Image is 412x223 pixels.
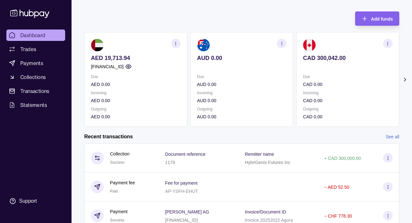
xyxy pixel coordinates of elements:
a: Trades [6,43,65,55]
p: AP-YSFH-EHUT [165,189,198,194]
div: Support [19,198,37,205]
p: [FINANCIAL_ID] [165,218,198,223]
p: AUD 0.00 [197,81,287,88]
p: CAD 300,042.00 [303,55,393,62]
p: Due [197,73,287,80]
img: au [197,39,210,51]
h2: Recent transactions [84,133,133,140]
p: CAD 0.00 [303,113,393,120]
p: AED 0.00 [91,113,181,120]
p: Collection [110,150,129,157]
button: Add funds [355,11,399,26]
p: − CHF 778.30 [324,213,352,219]
img: ae [91,39,104,51]
a: Support [6,194,65,208]
a: See all [386,133,399,140]
p: Invoice/Document ID [245,209,286,214]
p: − AED 52.50 [324,185,349,190]
span: Trades [20,45,36,53]
span: Statements [20,101,47,109]
span: Success [110,218,124,222]
p: [FINANCIAL_ID] [91,63,124,70]
p: Outgoing [91,106,181,113]
img: ca [303,39,316,51]
p: CAD 0.00 [303,81,393,88]
p: + CAD 300,000.00 [324,156,361,161]
a: Collections [6,71,65,83]
span: Add funds [371,16,393,22]
a: Statements [6,99,65,111]
p: Outgoing [197,106,287,113]
a: Dashboard [6,30,65,41]
p: AUD 0.00 [197,97,287,104]
p: Payment [110,208,127,215]
span: Transactions [20,87,50,95]
span: Paid [110,189,118,193]
a: Payments [6,57,65,69]
p: Outgoing [303,106,393,113]
p: HybriGenix Futures Inc [245,160,290,165]
span: Payments [20,59,43,67]
p: Due [303,73,393,80]
p: AED 0.00 [91,97,181,104]
p: Due [91,73,181,80]
p: [PERSON_NAME] AG [165,209,209,214]
p: AED 19,713.94 [91,55,181,62]
span: Collections [20,73,46,81]
p: Payment fee [110,179,135,186]
p: 1179 [165,160,175,165]
p: AUD 0.00 [197,55,287,62]
p: Incoming [91,89,181,96]
p: Document reference [165,152,205,157]
p: Invoice 20252022 Agora [245,218,293,223]
span: Success [110,160,124,165]
p: AED 0.00 [91,81,181,88]
p: AUD 0.00 [197,113,287,120]
p: Incoming [303,89,393,96]
p: Remitter name [245,152,274,157]
p: CAD 0.00 [303,97,393,104]
a: Transactions [6,85,65,97]
p: Incoming [197,89,287,96]
span: Dashboard [20,31,45,39]
p: Fee for payment [165,180,197,186]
